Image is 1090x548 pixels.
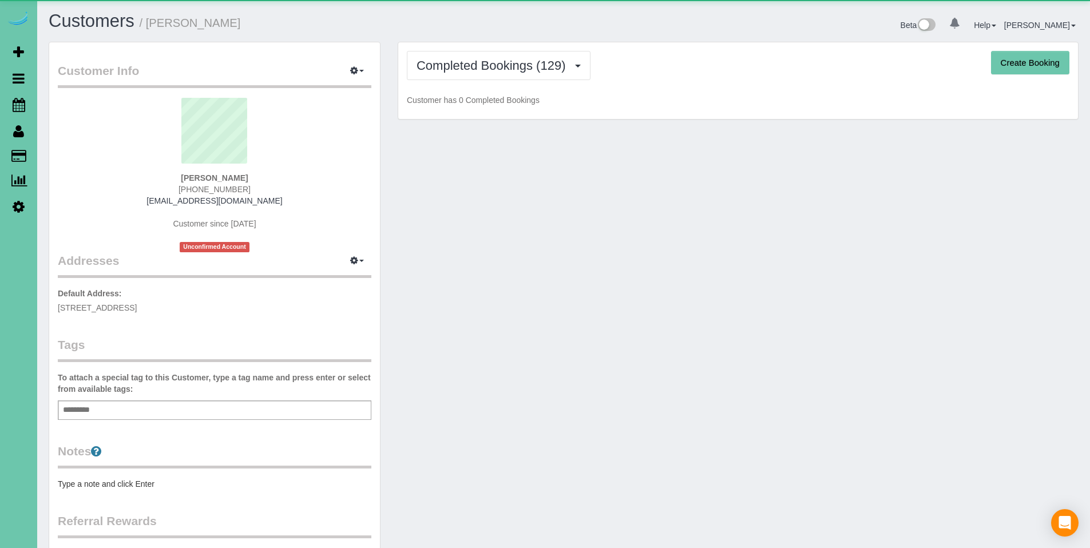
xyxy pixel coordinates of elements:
[901,21,936,30] a: Beta
[58,303,137,312] span: [STREET_ADDRESS]
[58,372,371,395] label: To attach a special tag to this Customer, type a tag name and press enter or select from availabl...
[7,11,30,27] img: Automaid Logo
[407,51,590,80] button: Completed Bookings (129)
[181,173,248,182] strong: [PERSON_NAME]
[58,443,371,468] legend: Notes
[1051,509,1079,537] div: Open Intercom Messenger
[417,58,571,73] span: Completed Bookings (129)
[140,17,241,29] small: / [PERSON_NAME]
[58,62,371,88] legend: Customer Info
[179,185,251,194] span: [PHONE_NUMBER]
[58,336,371,362] legend: Tags
[58,513,371,538] legend: Referral Rewards
[58,478,371,490] pre: Type a note and click Enter
[146,196,282,205] a: [EMAIL_ADDRESS][DOMAIN_NAME]
[974,21,996,30] a: Help
[917,18,936,33] img: New interface
[991,51,1069,75] button: Create Booking
[407,94,1069,106] p: Customer has 0 Completed Bookings
[173,219,256,228] span: Customer since [DATE]
[180,242,249,252] span: Unconfirmed Account
[58,288,122,299] label: Default Address:
[1004,21,1076,30] a: [PERSON_NAME]
[49,11,134,31] a: Customers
